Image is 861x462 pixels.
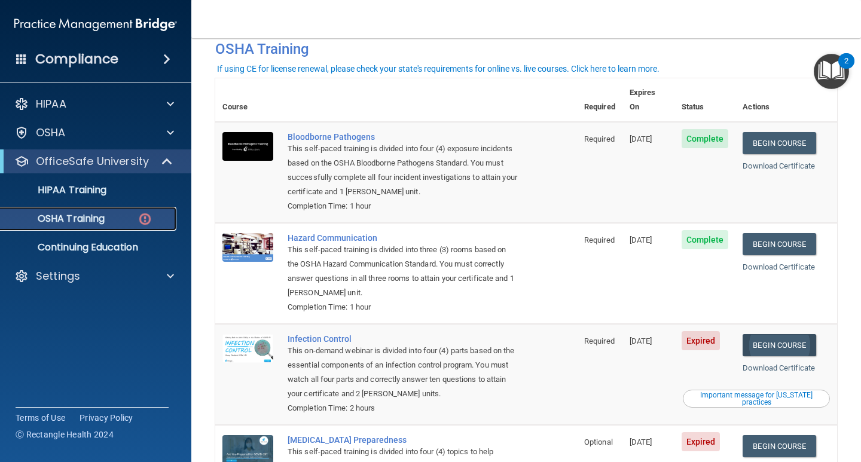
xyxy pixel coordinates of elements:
th: Course [215,78,280,122]
span: Expired [682,331,720,350]
button: If using CE for license renewal, please check your state's requirements for online vs. live cours... [215,63,661,75]
a: Download Certificate [743,161,815,170]
a: Bloodborne Pathogens [288,132,517,142]
th: Status [674,78,736,122]
a: Privacy Policy [80,412,133,424]
p: OSHA [36,126,66,140]
a: Hazard Communication [288,233,517,243]
a: Begin Course [743,233,816,255]
span: Required [584,235,615,244]
th: Actions [735,78,837,122]
div: This on-demand webinar is divided into four (4) parts based on the essential components of an inf... [288,344,517,401]
div: Completion Time: 1 hour [288,199,517,213]
p: OfficeSafe University [36,154,149,169]
a: Terms of Use [16,412,65,424]
span: Complete [682,230,729,249]
span: Complete [682,129,729,148]
th: Required [577,78,622,122]
iframe: Drift Widget Chat Controller [654,377,847,425]
p: HIPAA [36,97,66,111]
div: This self-paced training is divided into four (4) exposure incidents based on the OSHA Bloodborne... [288,142,517,199]
a: OSHA [14,126,174,140]
h4: Compliance [35,51,118,68]
span: Expired [682,432,720,451]
div: 2 [844,61,848,77]
h4: OSHA Training [215,41,837,57]
span: Required [584,134,615,143]
a: Begin Course [743,435,816,457]
div: Completion Time: 1 hour [288,300,517,314]
p: OSHA Training [8,213,105,225]
span: Optional [584,437,613,446]
p: HIPAA Training [8,184,106,196]
a: Settings [14,269,174,283]
a: Begin Course [743,132,816,154]
span: [DATE] [630,134,652,143]
div: Completion Time: 2 hours [288,401,517,415]
span: Ⓒ Rectangle Health 2024 [16,429,114,440]
th: Expires On [622,78,674,122]
p: Settings [36,269,80,283]
span: Required [584,336,615,345]
p: Continuing Education [8,241,171,253]
div: If using CE for license renewal, please check your state's requirements for online vs. live cours... [217,65,660,73]
a: [MEDICAL_DATA] Preparedness [288,435,517,445]
a: HIPAA [14,97,174,111]
div: This self-paced training is divided into three (3) rooms based on the OSHA Hazard Communication S... [288,243,517,300]
a: OfficeSafe University [14,154,173,169]
a: Infection Control [288,334,517,344]
button: Open Resource Center, 2 new notifications [814,54,849,89]
span: [DATE] [630,235,652,244]
a: Download Certificate [743,363,815,372]
a: Begin Course [743,334,816,356]
a: Download Certificate [743,262,815,271]
img: PMB logo [14,13,177,36]
img: danger-circle.6113f641.png [138,212,152,227]
span: [DATE] [630,336,652,345]
span: [DATE] [630,437,652,446]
